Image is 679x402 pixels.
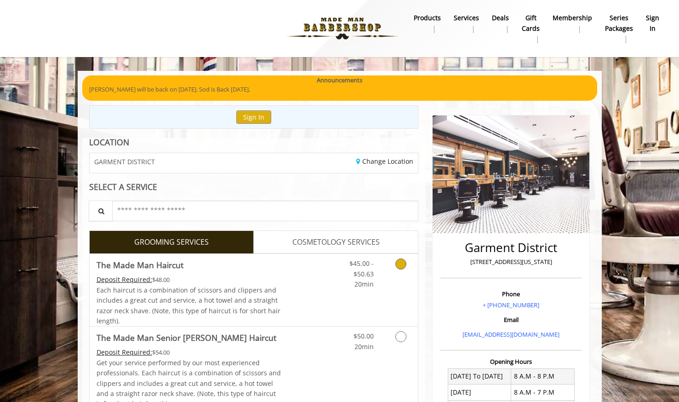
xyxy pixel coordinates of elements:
[546,11,599,35] a: MembershipMembership
[354,280,374,288] span: 20min
[97,286,280,325] span: Each haircut is a combination of scissors and clippers and includes a great cut and service, a ho...
[492,13,509,23] b: Deals
[89,137,129,148] b: LOCATION
[522,13,540,34] b: gift cards
[97,331,276,344] b: The Made Man Senior [PERSON_NAME] Haircut
[515,11,546,46] a: Gift cardsgift cards
[89,201,113,221] button: Service Search
[407,11,447,35] a: Productsproducts
[553,13,592,23] b: Membership
[511,385,575,400] td: 8 A.M - 7 P.M
[317,75,362,85] b: Announcements
[485,11,515,35] a: DealsDeals
[443,291,579,297] h3: Phone
[97,275,152,284] span: This service needs some Advance to be paid before we block your appointment
[443,316,579,323] h3: Email
[97,347,281,357] div: $54.00
[97,348,152,356] span: This service needs some Advance to be paid before we block your appointment
[599,11,639,46] a: Series packagesSeries packages
[646,13,659,34] b: sign in
[89,183,419,191] div: SELECT A SERVICE
[454,13,479,23] b: Services
[97,258,183,271] b: The Made Man Haircut
[236,110,271,124] button: Sign In
[443,241,579,254] h2: Garment District
[414,13,441,23] b: products
[89,85,590,94] p: [PERSON_NAME] will be back on [DATE]. Sod is Back [DATE].
[94,158,155,165] span: GARMENT DISTRICT
[354,332,374,340] span: $50.00
[448,385,511,400] td: [DATE]
[349,259,374,278] span: $45.00 - $50.63
[97,275,281,285] div: $48.00
[639,11,666,35] a: sign insign in
[462,330,559,339] a: [EMAIL_ADDRESS][DOMAIN_NAME]
[448,368,511,384] td: [DATE] To [DATE]
[443,257,579,267] p: [STREET_ADDRESS][US_STATE]
[356,157,413,166] a: Change Location
[134,236,209,248] span: GROOMING SERVICES
[292,236,380,248] span: COSMETOLOGY SERVICES
[605,13,633,34] b: Series packages
[354,342,374,351] span: 20min
[440,358,582,365] h3: Opening Hours
[511,368,575,384] td: 8 A.M - 8 P.M
[279,3,405,54] img: Made Man Barbershop logo
[483,301,539,309] a: + [PHONE_NUMBER]
[447,11,485,35] a: ServicesServices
